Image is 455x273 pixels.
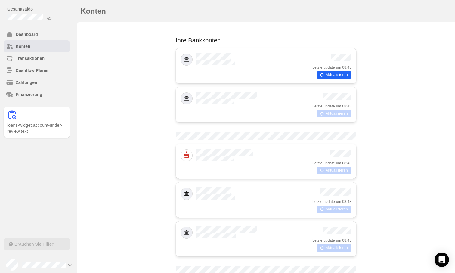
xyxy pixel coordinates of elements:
div: Letzte update [312,65,351,70]
span: um 08:43 [336,199,351,204]
div: Letzte update [312,238,351,243]
img: Default.png [181,93,192,104]
a: Cashflow Planer [4,64,70,76]
div: Letzte update [312,199,351,204]
span: um 08:43 [336,238,351,243]
button: Aktualisieren [317,71,351,79]
span: um 08:43 [336,161,351,166]
a: Finanzierung [4,88,70,101]
img: Default.png [181,227,192,238]
h6: Dashboard [16,31,67,37]
img: Sparkasse.png [181,150,192,161]
h6: Cashflow Planer [16,67,67,73]
div: Intercom-Nachrichtendienst öffnen [435,253,449,267]
p: loans-widget.account-under-review.text [7,122,66,134]
h6: Transaktionen [16,55,67,61]
button: Balance ausblenden [46,14,53,22]
h6: Finanzierung [16,92,67,98]
a: Konten [4,40,70,52]
h6: Zahlungen [16,79,67,85]
span: um 08:43 [336,65,351,70]
a: Dashboard [4,28,70,40]
a: Transaktionen [4,52,70,64]
h1: Konten [81,5,106,17]
p: Ihre Bankkonten [176,36,356,45]
span: um 08:43 [336,104,351,109]
h6: Konten [16,43,67,49]
img: Default.png [181,188,192,200]
p: Gesamtsaldo [7,6,70,12]
a: Zahlungen [4,76,70,88]
div: Letzte update [312,104,351,109]
img: Default.png [181,54,192,65]
button: Brauchen Sie Hilfe? [4,238,70,250]
div: Letzte update [312,161,351,166]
